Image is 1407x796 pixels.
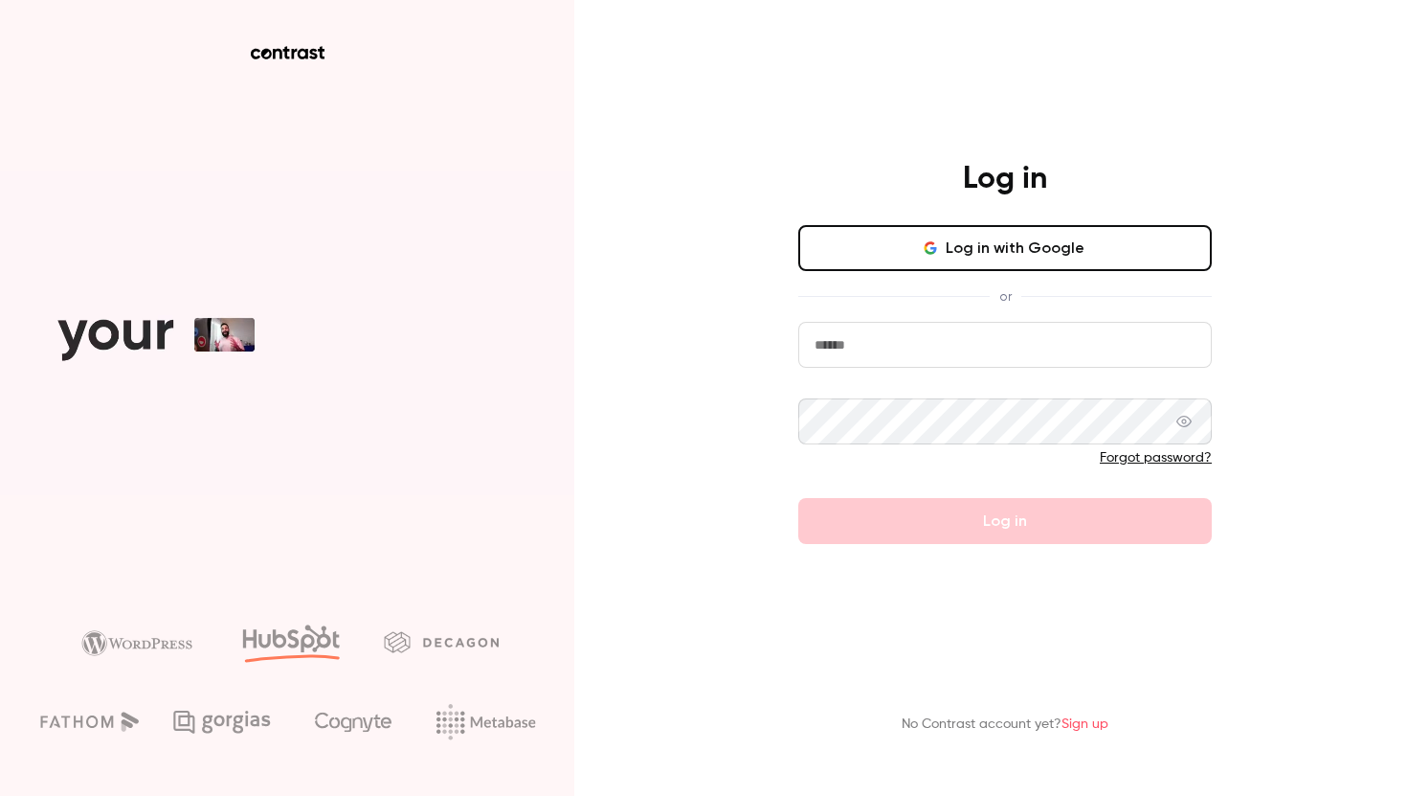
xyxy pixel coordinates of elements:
img: decagon [384,631,499,652]
button: Log in with Google [798,225,1212,271]
span: or [990,286,1021,307]
p: No Contrast account yet? [902,715,1108,735]
a: Forgot password? [1100,451,1212,465]
a: Sign up [1061,717,1108,731]
h4: Log in [963,160,1047,198]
